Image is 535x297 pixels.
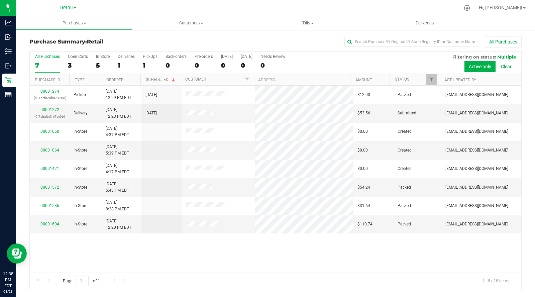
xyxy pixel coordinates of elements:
a: Status [395,77,409,82]
div: Back-orders [166,54,187,59]
span: [DATE] 12:23 PM EDT [106,107,131,119]
button: Clear [497,61,516,72]
span: Multiple [497,54,516,60]
div: 0 [221,62,233,69]
div: PickUps [143,54,157,59]
div: Deliveries [118,54,135,59]
a: Customer [185,77,206,82]
span: [EMAIL_ADDRESS][DOMAIN_NAME] [445,92,508,98]
span: [DATE] 5:48 PM EDT [106,181,129,194]
span: $0.00 [357,147,368,154]
span: Created [398,166,412,172]
div: Open Carts [68,54,88,59]
div: [DATE] [241,54,252,59]
span: [DATE] 12:29 PM EDT [106,88,131,101]
span: Tills [249,20,366,26]
p: (9f7abafbd1c7ce9b) [34,113,66,120]
div: Manage settings [463,5,471,11]
span: Submitted [398,110,416,116]
div: Needs Review [260,54,285,59]
div: 5 [96,62,110,69]
a: Filter [426,74,437,85]
a: 00001604 [40,222,59,226]
a: Filter [242,74,253,85]
th: Address [253,74,350,86]
span: In-Store [74,221,87,227]
a: 00001421 [40,166,59,171]
inline-svg: Analytics [5,19,12,26]
a: 00001064 [40,148,59,153]
div: 1 [118,62,135,69]
p: 08/23 [3,289,13,294]
span: Retail [60,5,73,11]
span: [DATE] 5:39 PM EDT [106,144,129,157]
div: In Store [96,54,110,59]
span: $12.00 [357,92,370,98]
span: In-Store [74,147,87,154]
span: [DATE] 12:20 PM EDT [106,218,131,231]
span: [DATE] 8:28 PM EDT [106,199,129,212]
span: [DATE] 4:17 PM EDT [106,163,129,175]
span: Packed [398,221,411,227]
span: Filtering on status: [452,54,496,60]
div: 0 [241,62,252,69]
a: 00001586 [40,203,59,208]
a: Scheduled [146,77,176,82]
span: $31.64 [357,203,370,209]
span: [EMAIL_ADDRESS][DOMAIN_NAME] [445,184,508,191]
a: Last Updated By [442,78,476,82]
div: 1 [143,62,157,69]
span: $54.24 [357,184,370,191]
span: Page of 1 [57,276,105,286]
a: Type [75,78,85,82]
a: Customers [133,16,249,30]
span: Delivery [74,110,88,116]
inline-svg: Outbound [5,63,12,69]
a: 00001272 [40,107,59,112]
span: [DATE] 4:37 PM EDT [106,125,129,138]
span: 1 - 8 of 8 items [477,276,515,286]
div: All Purchases [35,54,60,59]
inline-svg: Reports [5,91,12,98]
span: Packed [398,203,411,209]
div: Pre-orders [195,54,213,59]
span: $0.00 [357,166,368,172]
a: Deliveries [366,16,483,30]
span: Packed [398,92,411,98]
span: [DATE] [145,92,157,98]
p: (a016ef526b024208) [34,95,66,101]
p: 12:38 PM EDT [3,271,13,289]
span: [EMAIL_ADDRESS][DOMAIN_NAME] [445,110,508,116]
inline-svg: Inbound [5,34,12,40]
button: All Purchases [485,36,522,47]
span: In-Store [74,184,87,191]
div: [DATE] [221,54,233,59]
span: Retail [87,38,103,45]
span: Created [398,128,412,135]
span: $0.00 [357,128,368,135]
a: Purchases [16,16,133,30]
a: Amount [355,78,372,82]
div: 0 [166,62,187,69]
span: $53.56 [357,110,370,116]
div: 0 [195,62,213,69]
span: [EMAIL_ADDRESS][DOMAIN_NAME] [445,128,508,135]
span: Created [398,147,412,154]
span: [DATE] [145,110,157,116]
span: Hi, [PERSON_NAME]! [479,5,522,10]
a: Purchase ID [35,78,60,82]
iframe: Resource center [7,243,27,264]
a: 00001274 [40,89,59,94]
inline-svg: Retail [5,77,12,84]
input: 1 [77,276,89,286]
span: Packed [398,184,411,191]
div: 3 [68,62,88,69]
div: 7 [35,62,60,69]
input: Search Purchase ID, Original ID, State Registry ID or Customer Name... [344,37,478,47]
inline-svg: Inventory [5,48,12,55]
a: Ordered [106,78,124,82]
span: [EMAIL_ADDRESS][DOMAIN_NAME] [445,166,508,172]
span: Deliveries [407,20,443,26]
span: In-Store [74,128,87,135]
h3: Purchase Summary: [29,39,194,45]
